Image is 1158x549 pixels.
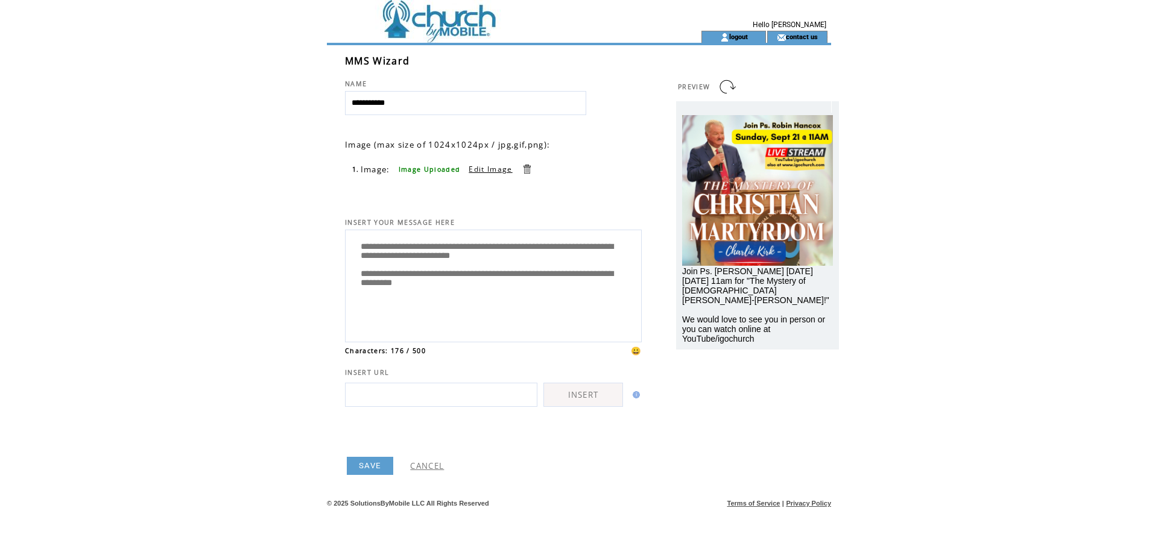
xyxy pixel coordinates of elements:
span: Characters: 176 / 500 [345,347,426,355]
span: 😀 [631,345,642,356]
img: contact_us_icon.gif [777,33,786,42]
a: CANCEL [410,460,444,471]
span: 1. [352,165,359,174]
a: SAVE [347,457,393,475]
span: NAME [345,80,367,88]
a: INSERT [543,383,623,407]
img: help.gif [629,391,640,398]
a: Privacy Policy [786,500,831,507]
span: Image (max size of 1024x1024px / jpg,gif,png): [345,139,550,150]
a: contact us [786,33,818,40]
span: Image Uploaded [399,165,461,174]
span: | [782,500,784,507]
span: MMS Wizard [345,54,410,67]
a: logout [729,33,748,40]
span: INSERT YOUR MESSAGE HERE [345,218,455,227]
a: Delete this item [521,163,533,175]
span: Hello [PERSON_NAME] [753,20,826,29]
span: © 2025 SolutionsByMobile LLC All Rights Reserved [327,500,489,507]
span: INSERT URL [345,368,389,377]
span: Image: [361,164,390,175]
img: account_icon.gif [720,33,729,42]
a: Terms of Service [727,500,780,507]
span: PREVIEW [678,83,710,91]
a: Edit Image [469,164,512,174]
span: Join Ps. [PERSON_NAME] [DATE][DATE] 11am for "The Mystery of [DEMOGRAPHIC_DATA][PERSON_NAME]-[PER... [682,266,829,344]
